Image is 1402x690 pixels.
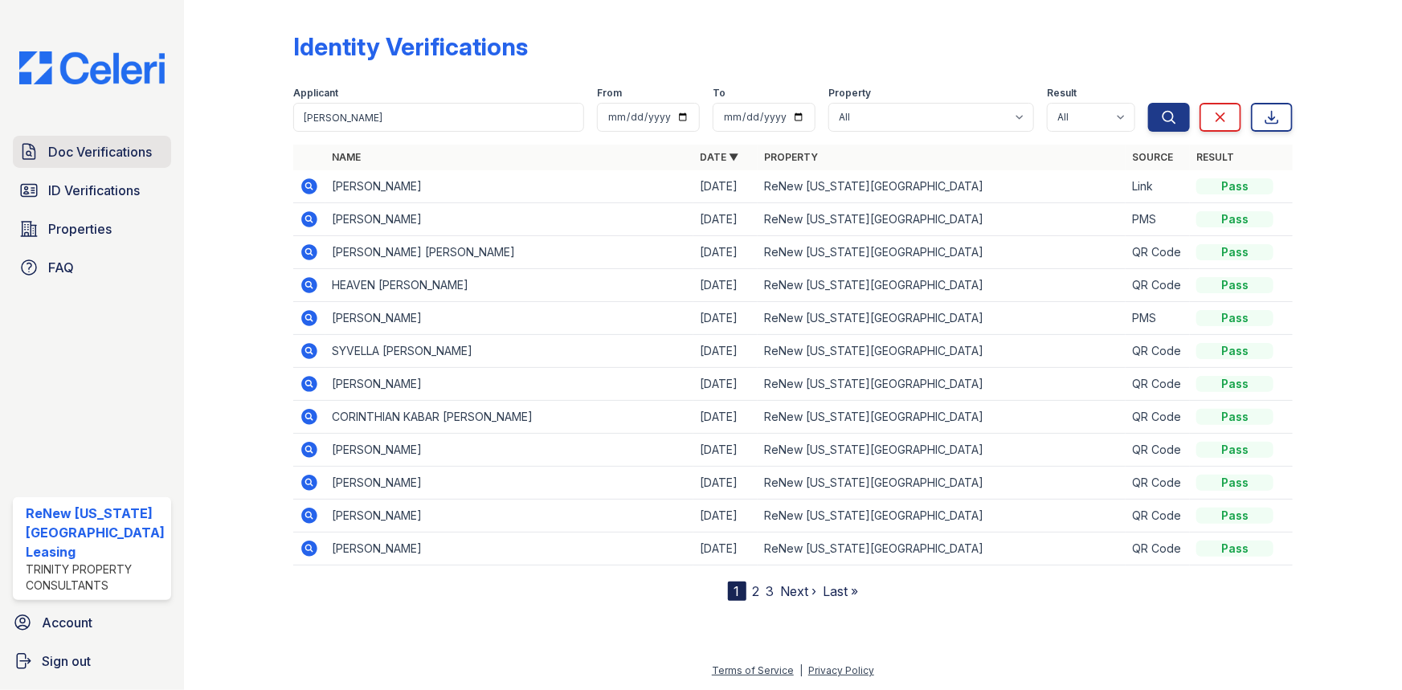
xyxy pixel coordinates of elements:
div: Identity Verifications [293,32,528,61]
div: Pass [1196,178,1273,194]
span: ID Verifications [48,181,140,200]
img: CE_Logo_Blue-a8612792a0a2168367f1c8372b55b34899dd931a85d93a1a3d3e32e68fde9ad4.png [6,51,178,84]
a: Last » [824,583,859,599]
td: QR Code [1126,368,1190,401]
a: Source [1132,151,1173,163]
td: ReNew [US_STATE][GEOGRAPHIC_DATA] [758,170,1126,203]
a: Account [6,606,178,639]
a: Next › [781,583,817,599]
td: ReNew [US_STATE][GEOGRAPHIC_DATA] [758,533,1126,565]
td: [DATE] [693,236,758,269]
td: ReNew [US_STATE][GEOGRAPHIC_DATA] [758,203,1126,236]
td: ReNew [US_STATE][GEOGRAPHIC_DATA] [758,434,1126,467]
a: Terms of Service [712,664,794,676]
td: QR Code [1126,335,1190,368]
div: Pass [1196,508,1273,524]
td: QR Code [1126,434,1190,467]
td: ReNew [US_STATE][GEOGRAPHIC_DATA] [758,302,1126,335]
a: 2 [753,583,760,599]
div: Pass [1196,277,1273,293]
label: Applicant [293,87,338,100]
a: Sign out [6,645,178,677]
div: Pass [1196,376,1273,392]
td: [PERSON_NAME] [325,500,693,533]
div: Pass [1196,211,1273,227]
td: ReNew [US_STATE][GEOGRAPHIC_DATA] [758,236,1126,269]
td: [DATE] [693,269,758,302]
td: [PERSON_NAME] [325,368,693,401]
td: PMS [1126,203,1190,236]
td: [DATE] [693,434,758,467]
input: Search by name or phone number [293,103,585,132]
td: [DATE] [693,335,758,368]
a: Result [1196,151,1234,163]
td: ReNew [US_STATE][GEOGRAPHIC_DATA] [758,401,1126,434]
td: [DATE] [693,203,758,236]
td: ReNew [US_STATE][GEOGRAPHIC_DATA] [758,500,1126,533]
td: [DATE] [693,500,758,533]
td: [DATE] [693,302,758,335]
a: Property [764,151,818,163]
td: [PERSON_NAME] [325,170,693,203]
a: Doc Verifications [13,136,171,168]
span: Doc Verifications [48,142,152,161]
div: Pass [1196,343,1273,359]
td: ReNew [US_STATE][GEOGRAPHIC_DATA] [758,368,1126,401]
td: QR Code [1126,236,1190,269]
div: | [799,664,803,676]
div: 1 [728,582,746,601]
a: Privacy Policy [808,664,874,676]
a: FAQ [13,251,171,284]
td: SYVELLA [PERSON_NAME] [325,335,693,368]
a: ID Verifications [13,174,171,206]
td: [PERSON_NAME] [325,434,693,467]
div: ReNew [US_STATE][GEOGRAPHIC_DATA] Leasing [26,504,165,561]
td: [DATE] [693,533,758,565]
div: Pass [1196,409,1273,425]
label: Result [1047,87,1077,100]
td: QR Code [1126,533,1190,565]
td: [PERSON_NAME] [325,533,693,565]
td: QR Code [1126,500,1190,533]
td: HEAVEN [PERSON_NAME] [325,269,693,302]
td: ReNew [US_STATE][GEOGRAPHIC_DATA] [758,269,1126,302]
div: Pass [1196,244,1273,260]
span: Sign out [42,651,91,671]
div: Pass [1196,475,1273,491]
td: [DATE] [693,401,758,434]
td: CORINTHIAN KABAR [PERSON_NAME] [325,401,693,434]
td: [PERSON_NAME] [325,302,693,335]
td: Link [1126,170,1190,203]
div: Pass [1196,310,1273,326]
label: From [597,87,622,100]
td: [DATE] [693,467,758,500]
td: [PERSON_NAME] [PERSON_NAME] [325,236,693,269]
div: Pass [1196,541,1273,557]
td: ReNew [US_STATE][GEOGRAPHIC_DATA] [758,467,1126,500]
span: Account [42,613,92,632]
a: Date ▼ [700,151,738,163]
td: [PERSON_NAME] [325,203,693,236]
a: Name [332,151,361,163]
a: 3 [766,583,775,599]
label: To [713,87,726,100]
td: [DATE] [693,170,758,203]
td: QR Code [1126,401,1190,434]
div: Pass [1196,442,1273,458]
td: ReNew [US_STATE][GEOGRAPHIC_DATA] [758,335,1126,368]
td: QR Code [1126,467,1190,500]
td: [DATE] [693,368,758,401]
label: Property [828,87,871,100]
span: FAQ [48,258,74,277]
td: QR Code [1126,269,1190,302]
a: Properties [13,213,171,245]
td: PMS [1126,302,1190,335]
td: [PERSON_NAME] [325,467,693,500]
div: Trinity Property Consultants [26,561,165,594]
span: Properties [48,219,112,239]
